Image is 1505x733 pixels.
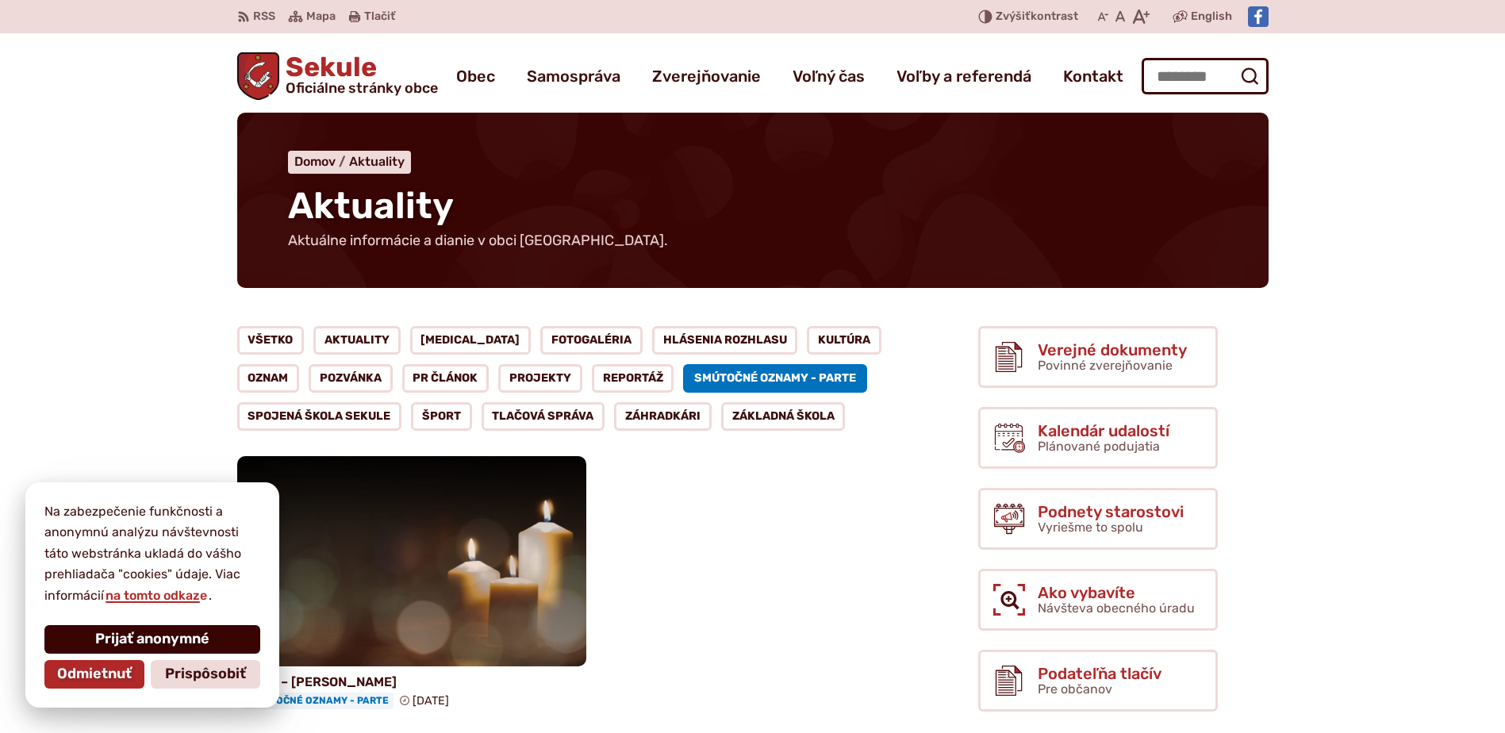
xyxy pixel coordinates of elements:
[364,10,395,24] span: Tlačiť
[294,154,349,169] a: Domov
[288,184,454,228] span: Aktuality
[1038,601,1195,616] span: Návšteva obecného úradu
[1038,439,1160,454] span: Plánované podujatia
[1038,422,1169,439] span: Kalendár udalostí
[978,569,1218,631] a: Ako vybavíte Návšteva obecného úradu
[1038,665,1161,682] span: Podateľňa tlačív
[44,625,260,654] button: Prijať anonymné
[592,364,674,393] a: Reportáž
[309,364,393,393] a: Pozvánka
[57,666,132,683] span: Odmietnuť
[237,364,300,393] a: Oznam
[294,154,336,169] span: Domov
[165,666,246,683] span: Prispôsobiť
[244,693,394,708] span: Smútočné oznamy - parte
[306,7,336,26] span: Mapa
[721,402,846,431] a: Základná škola
[1038,358,1173,373] span: Povinné zverejňovanie
[44,660,144,689] button: Odmietnuť
[1191,7,1232,26] span: English
[1188,7,1235,26] a: English
[288,232,669,250] p: Aktuálne informácie a dianie v obci [GEOGRAPHIC_DATA].
[614,402,712,431] a: Záhradkári
[237,52,280,100] img: Prejsť na domovskú stránku
[978,326,1218,388] a: Verejné dokumenty Povinné zverejňovanie
[237,326,305,355] a: Všetko
[996,10,1031,23] span: Zvýšiť
[652,326,798,355] a: Hlásenia rozhlasu
[527,54,620,98] a: Samospráva
[1248,6,1269,27] img: Prejsť na Facebook stránku
[996,10,1078,24] span: kontrast
[498,364,582,393] a: Projekty
[978,488,1218,550] a: Podnety starostovi Vyriešme to spolu
[978,650,1218,712] a: Podateľňa tlačív Pre občanov
[1038,520,1143,535] span: Vyriešme to spolu
[1038,584,1195,601] span: Ako vybavíte
[402,364,490,393] a: PR článok
[1038,681,1112,697] span: Pre občanov
[896,54,1031,98] a: Voľby a referendá
[349,154,405,169] a: Aktuality
[793,54,865,98] a: Voľný čas
[683,364,867,393] a: Smútočné oznamy - parte
[807,326,881,355] a: Kultúra
[456,54,495,98] a: Obec
[286,81,438,95] span: Oficiálne stránky obce
[413,694,449,708] span: [DATE]
[410,326,532,355] a: [MEDICAL_DATA]
[44,501,260,606] p: Na zabezpečenie funkčnosti a anonymnú analýzu návštevnosti táto webstránka ukladá do vášho prehli...
[253,7,275,26] span: RSS
[978,407,1218,469] a: Kalendár udalostí Plánované podujatia
[652,54,761,98] a: Zverejňovanie
[540,326,643,355] a: Fotogaléria
[151,660,260,689] button: Prispôsobiť
[237,402,402,431] a: Spojená škola Sekule
[279,54,438,95] span: Sekule
[244,674,580,689] h4: Parte – [PERSON_NAME]
[1038,341,1187,359] span: Verejné dokumenty
[313,326,401,355] a: Aktuality
[411,402,472,431] a: Šport
[104,588,209,603] a: na tomto odkaze
[95,631,209,648] span: Prijať anonymné
[237,52,439,100] a: Logo Sekule, prejsť na domovskú stránku.
[237,456,586,716] a: Parte – [PERSON_NAME] Smútočné oznamy - parte [DATE]
[1063,54,1123,98] a: Kontakt
[1038,503,1184,520] span: Podnety starostovi
[482,402,605,431] a: Tlačová správa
